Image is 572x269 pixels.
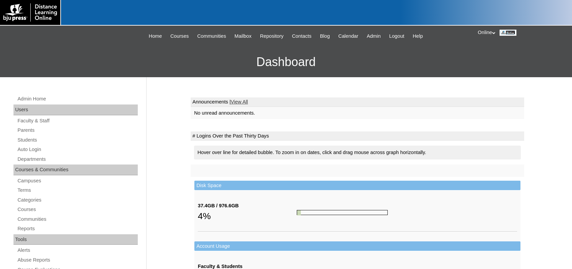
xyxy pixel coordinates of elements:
div: Hover over line for detailed bubble. To zoom in on dates, click and drag mouse across graph horiz... [194,146,521,159]
a: Auto Login [17,145,138,154]
a: Contacts [289,32,315,40]
span: Contacts [292,32,312,40]
a: Home [146,32,165,40]
a: Help [409,32,426,40]
td: Account Usage [194,241,520,251]
a: Logout [386,32,408,40]
span: Admin [367,32,381,40]
a: Reports [17,225,138,233]
a: Calendar [335,32,361,40]
span: Help [413,32,423,40]
a: Repository [257,32,287,40]
a: Parents [17,126,138,134]
a: Faculty & Staff [17,117,138,125]
a: Blog [317,32,333,40]
a: Students [17,136,138,144]
a: Mailbox [231,32,255,40]
a: Admin Home [17,95,138,103]
a: Admin [363,32,384,40]
div: Courses & Communities [13,165,138,175]
div: Online [478,29,565,36]
h3: Dashboard [3,47,569,77]
td: # Logins Over the Past Thirty Days [191,131,524,141]
td: Announcements | [191,97,524,107]
a: Courses [167,32,192,40]
span: Courses [170,32,189,40]
div: 37.4GB / 976.6GB [198,202,297,209]
span: Calendar [338,32,358,40]
img: Online / Instructor [500,30,516,36]
a: Departments [17,155,138,163]
img: logo-white.png [3,3,57,22]
a: View All [231,99,248,104]
a: Alerts [17,246,138,255]
a: Campuses [17,177,138,185]
a: Communities [194,32,229,40]
div: Tools [13,234,138,245]
td: Disk Space [194,181,520,190]
span: Repository [260,32,284,40]
span: Blog [320,32,330,40]
span: Logout [389,32,404,40]
a: Communities [17,215,138,223]
span: Home [149,32,162,40]
a: Courses [17,205,138,214]
span: Mailbox [234,32,252,40]
td: No unread announcements. [191,107,524,119]
span: Communities [197,32,226,40]
div: 4% [198,209,297,223]
a: Categories [17,196,138,204]
a: Terms [17,186,138,195]
div: Users [13,104,138,115]
a: Abuse Reports [17,256,138,264]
